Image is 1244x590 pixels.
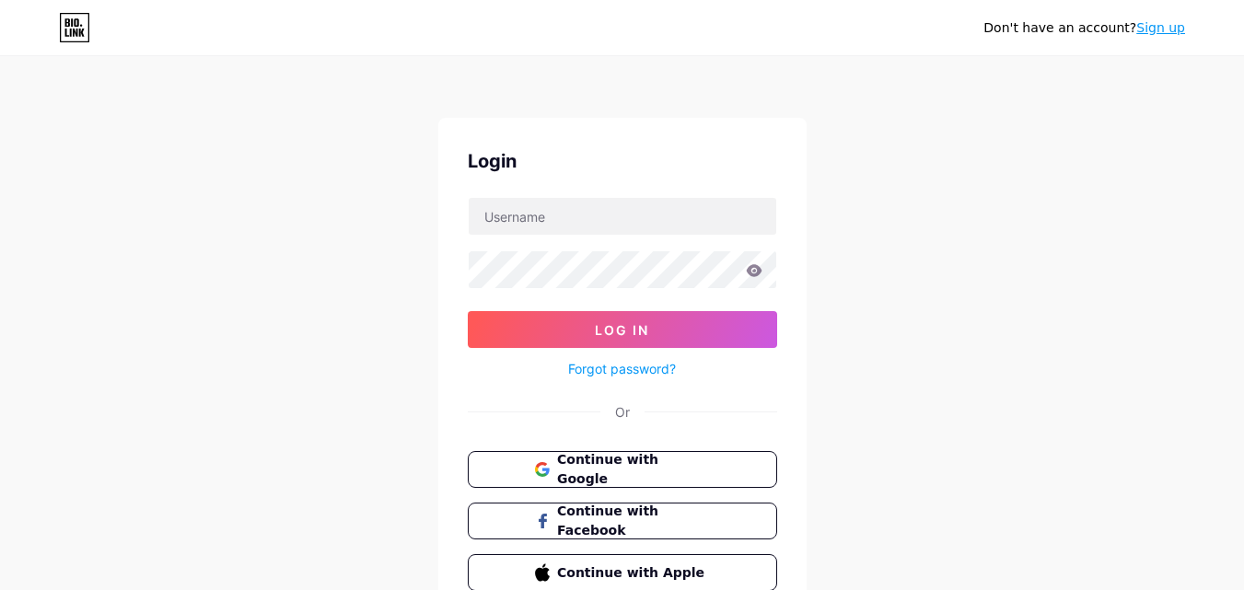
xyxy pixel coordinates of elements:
[1136,20,1185,35] a: Sign up
[468,503,777,539] button: Continue with Facebook
[983,18,1185,38] div: Don't have an account?
[468,311,777,348] button: Log In
[469,198,776,235] input: Username
[468,451,777,488] button: Continue with Google
[468,147,777,175] div: Login
[557,563,709,583] span: Continue with Apple
[557,502,709,540] span: Continue with Facebook
[568,359,676,378] a: Forgot password?
[557,450,709,489] span: Continue with Google
[595,322,649,338] span: Log In
[615,402,630,422] div: Or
